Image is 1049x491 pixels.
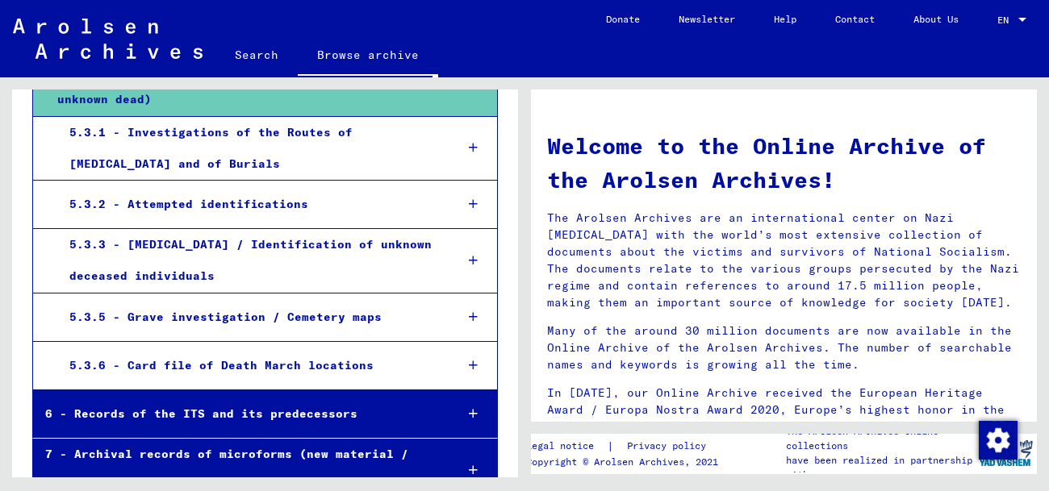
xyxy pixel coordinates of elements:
a: Legal notice [526,438,607,455]
span: EN [997,15,1015,26]
div: 6 - Records of the ITS and its predecessors [33,398,441,430]
div: | [526,438,725,455]
div: 5.3.1 - Investigations of the Routes of [MEDICAL_DATA] and of Burials [57,117,441,180]
a: Privacy policy [614,438,725,455]
div: 5.3.2 - Attempted identifications [57,189,441,220]
img: yv_logo.png [976,433,1036,473]
p: have been realized in partnership with [786,453,974,482]
h1: Welcome to the Online Archive of the Arolsen Archives! [547,129,1021,197]
a: Browse archive [298,35,438,77]
a: Search [215,35,298,74]
div: 5.3.5 - Grave investigation / Cemetery maps [57,302,441,333]
div: 5.3.6 - Card file of Death March locations [57,350,441,381]
img: Change consent [979,421,1018,460]
p: In [DATE], our Online Archive received the European Heritage Award / Europa Nostra Award 2020, Eu... [547,385,1021,435]
p: Copyright © Arolsen Archives, 2021 [526,455,725,469]
img: Arolsen_neg.svg [13,19,203,59]
p: The Arolsen Archives are an international center on Nazi [MEDICAL_DATA] with the world’s most ext... [547,210,1021,311]
div: 5.3.3 - [MEDICAL_DATA] / Identification of unknown deceased individuals [57,229,441,292]
p: Many of the around 30 million documents are now available in the Online Archive of the Arolsen Ar... [547,322,1021,373]
p: The Arolsen Archives online collections [786,424,974,453]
